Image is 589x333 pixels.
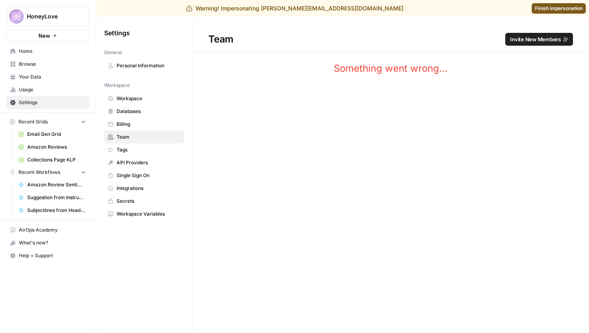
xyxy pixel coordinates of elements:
[104,28,130,38] span: Settings
[15,153,89,166] a: Collections Page KLP
[104,156,184,169] a: API Providers
[104,182,184,195] a: Integrations
[117,185,180,192] span: Integrations
[27,131,86,138] span: Email Gen Grid
[6,236,89,249] button: What's new?
[7,237,89,249] div: What's new?
[117,210,180,218] span: Workspace Variables
[38,32,50,40] span: New
[104,131,184,143] a: Team
[6,116,89,128] button: Recent Grids
[6,96,89,109] a: Settings
[19,73,86,81] span: Your Data
[104,208,184,220] a: Workspace Variables
[6,30,89,42] button: New
[104,195,184,208] a: Secrets
[15,204,89,217] a: Subjectlines from Header + Copy
[104,59,184,72] a: Personal Information
[18,169,60,176] span: Recent Workflows
[9,9,24,24] img: HoneyLove Logo
[117,146,180,153] span: Tags
[104,49,122,56] span: General
[117,198,180,205] span: Secrets
[192,33,589,46] div: Team
[6,58,89,71] a: Browse
[27,194,86,201] span: Suggestion from Instruction
[19,86,86,93] span: Usage
[117,172,180,179] span: Single Sign On
[19,226,86,234] span: AirOps Academy
[104,143,184,156] a: Tags
[208,62,573,75] section: Something went wrong...
[104,118,184,131] a: Billing
[104,82,130,89] span: Workspace
[186,4,403,12] div: Warning! Impersonating [PERSON_NAME][EMAIL_ADDRESS][DOMAIN_NAME]
[6,45,89,58] a: Home
[6,71,89,83] a: Your Data
[15,128,89,141] a: Email Gen Grid
[19,61,86,68] span: Browse
[15,191,89,204] a: Suggestion from Instruction
[104,169,184,182] a: Single Sign On
[535,5,583,12] span: Finish impersonation
[117,121,180,128] span: Billing
[104,105,184,118] a: Databases
[19,48,86,55] span: Home
[19,252,86,259] span: Help + Support
[15,141,89,153] a: Amazon Reviews
[27,12,75,20] span: HoneyLove
[6,224,89,236] a: AirOps Academy
[532,3,586,14] a: Finish impersonation
[6,249,89,262] button: Help + Support
[19,99,86,106] span: Settings
[27,156,86,163] span: Collections Page KLP
[27,143,86,151] span: Amazon Reviews
[6,6,89,26] button: Workspace: HoneyLove
[6,166,89,178] button: Recent Workflows
[117,108,180,115] span: Databases
[18,118,48,125] span: Recent Grids
[27,181,86,188] span: Amazon Review Sentiments
[117,95,180,102] span: Workspace
[117,159,180,166] span: API Providers
[15,178,89,191] a: Amazon Review Sentiments
[117,133,180,141] span: Team
[6,83,89,96] a: Usage
[27,207,86,214] span: Subjectlines from Header + Copy
[117,62,180,69] span: Personal Information
[510,35,561,43] span: Invite New Members
[104,92,184,105] a: Workspace
[505,33,573,46] button: Invite New Members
